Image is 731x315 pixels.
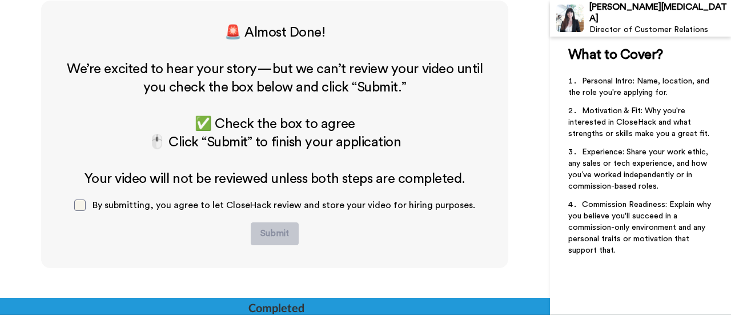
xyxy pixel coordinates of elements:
span: By submitting, you agree to let CloseHack review and store your video for hiring purposes. [93,201,475,210]
img: Profile Image [556,5,584,32]
div: [PERSON_NAME][MEDICAL_DATA] [589,2,730,23]
span: Commission Readiness: Explain why you believe you'll succeed in a commission-only environment and... [568,201,713,254]
span: ✅ Check the box to agree [195,117,355,131]
span: Experience: Share your work ethic, any sales or tech experience, and how you’ve worked independen... [568,148,710,190]
div: Director of Customer Relations [589,25,730,35]
span: Your video will not be reviewed unless both steps are completed. [85,172,465,186]
button: Submit [251,222,299,245]
span: Motivation & Fit: Why you're interested in CloseHack and what strengths or skills make you a grea... [568,107,709,138]
span: Personal Intro: Name, location, and the role you're applying for. [568,77,712,97]
span: 🚨 Almost Done! [224,26,325,39]
span: 🖱️ Click “Submit” to finish your application [148,135,401,149]
span: What to Cover? [568,48,663,62]
span: We’re excited to hear your story—but we can’t review your video until you check the box below and... [67,62,485,94]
